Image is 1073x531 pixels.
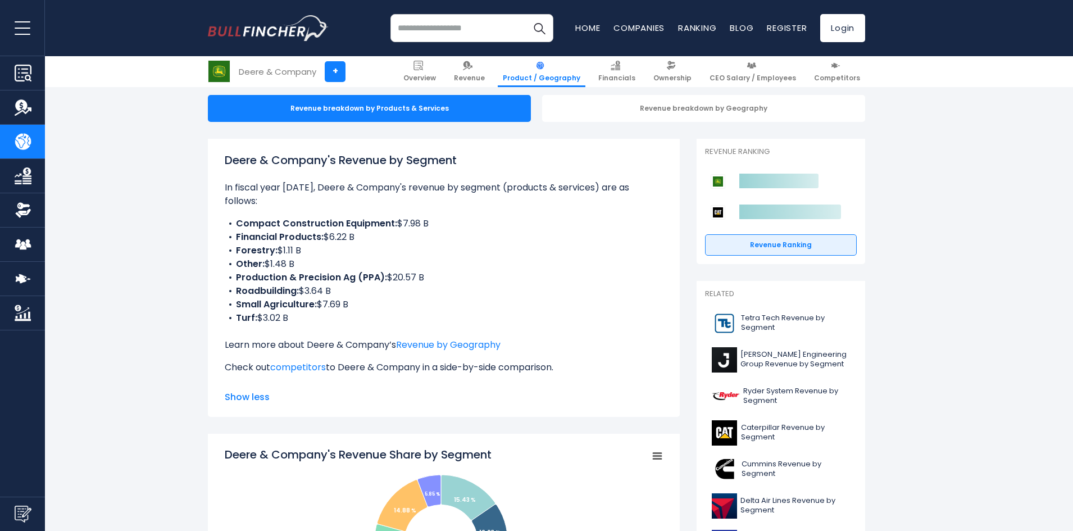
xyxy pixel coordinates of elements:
[449,56,490,87] a: Revenue
[225,311,663,325] li: $3.02 B
[236,311,257,324] b: Turf:
[705,234,857,256] a: Revenue Ranking
[712,384,740,409] img: R logo
[740,496,850,515] span: Delta Air Lines Revenue by Segment
[394,506,416,515] tspan: 14.88 %
[225,298,663,311] li: $7.69 B
[225,181,663,208] p: In fiscal year [DATE], Deere & Company's revenue by segment (products & services) are as follows:
[711,174,725,189] img: Deere & Company competitors logo
[809,56,865,87] a: Competitors
[270,361,326,374] a: competitors
[705,308,857,339] a: Tetra Tech Revenue by Segment
[225,152,663,169] h1: Deere & Company's Revenue by Segment
[208,15,329,41] img: bullfincher logo
[454,74,485,83] span: Revenue
[705,147,857,157] p: Revenue Ranking
[225,447,492,462] tspan: Deere & Company's Revenue Share by Segment
[712,493,737,519] img: DAL logo
[225,338,663,352] p: Learn more about Deere & Company’s
[613,22,665,34] a: Companies
[236,244,278,257] b: Forestry:
[225,217,663,230] li: $7.98 B
[712,420,738,446] img: CAT logo
[711,205,725,220] img: Caterpillar competitors logo
[225,284,663,298] li: $3.64 B
[454,496,476,504] tspan: 15.43 %
[236,230,324,243] b: Financial Products:
[575,22,600,34] a: Home
[743,387,850,406] span: Ryder System Revenue by Segment
[712,311,738,336] img: TTEK logo
[648,56,697,87] a: Ownership
[396,338,501,351] a: Revenue by Geography
[525,14,553,42] button: Search
[710,74,796,83] span: CEO Salary / Employees
[236,217,397,230] b: Compact Construction Equipment:
[740,350,850,369] span: [PERSON_NAME] Engineering Group Revenue by Segment
[208,61,230,82] img: DE logo
[705,381,857,412] a: Ryder System Revenue by Segment
[593,56,640,87] a: Financials
[705,417,857,448] a: Caterpillar Revenue by Segment
[225,257,663,271] li: $1.48 B
[236,257,265,270] b: Other:
[705,454,857,485] a: Cummins Revenue by Segment
[705,491,857,521] a: Delta Air Lines Revenue by Segment
[225,271,663,284] li: $20.57 B
[678,22,716,34] a: Ranking
[814,74,860,83] span: Competitors
[741,423,850,442] span: Caterpillar Revenue by Segment
[15,202,31,219] img: Ownership
[225,244,663,257] li: $1.11 B
[208,15,329,41] a: Go to homepage
[498,56,585,87] a: Product / Geography
[225,230,663,244] li: $6.22 B
[325,61,345,82] a: +
[239,65,316,78] div: Deere & Company
[705,344,857,375] a: [PERSON_NAME] Engineering Group Revenue by Segment
[236,284,299,297] b: Roadbuilding:
[542,95,865,122] div: Revenue breakdown by Geography
[236,271,387,284] b: Production & Precision Ag (PPA):
[704,56,801,87] a: CEO Salary / Employees
[712,347,737,373] img: J logo
[503,74,580,83] span: Product / Geography
[705,289,857,299] p: Related
[598,74,635,83] span: Financials
[225,361,663,374] p: Check out to Deere & Company in a side-by-side comparison.
[425,491,440,497] tspan: 5.85 %
[398,56,441,87] a: Overview
[653,74,692,83] span: Ownership
[741,314,850,333] span: Tetra Tech Revenue by Segment
[712,457,738,482] img: CMI logo
[236,298,317,311] b: Small Agriculture:
[767,22,807,34] a: Register
[208,95,531,122] div: Revenue breakdown by Products & Services
[730,22,753,34] a: Blog
[820,14,865,42] a: Login
[742,460,850,479] span: Cummins Revenue by Segment
[225,391,663,404] span: Show less
[403,74,436,83] span: Overview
